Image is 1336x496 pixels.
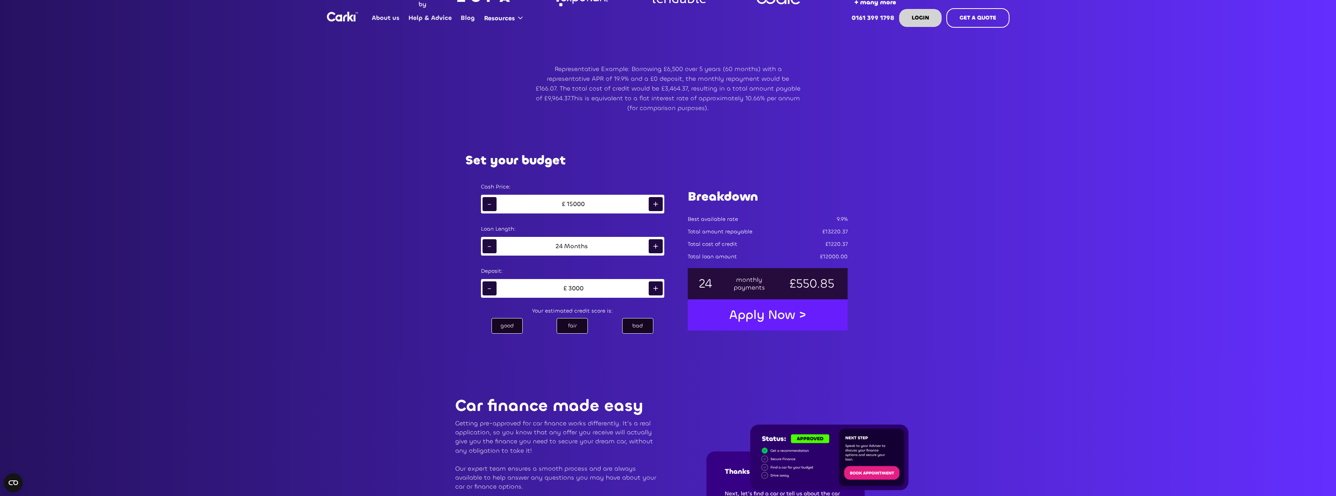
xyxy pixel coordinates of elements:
a: 0161 399 1798 [847,3,899,33]
div: £1220.37 [825,240,848,248]
div: 24 [698,280,713,288]
div: £ [560,200,567,208]
div: - [483,239,497,253]
a: Blog [456,3,479,33]
p: Representative Example: Borrowing £6,500 over 5 years (60 months) with a representative APR of 19... [536,64,801,113]
a: GET A QUOTE [946,8,1010,28]
a: Help & Advice [404,3,456,33]
div: 9.9% [837,215,848,223]
div: £550.85 [786,280,837,288]
div: Deposit: [481,267,664,275]
div: £12000.00 [820,253,848,261]
div: - [483,281,497,295]
div: 15000 [567,200,585,208]
div: + [649,281,663,295]
div: Total cost of credit [688,240,737,248]
div: £ [562,284,568,292]
div: monthly payments [733,276,766,292]
h2: Set your budget [465,153,566,167]
img: Logo [327,12,358,21]
div: + [649,239,663,253]
div: 24 [555,242,562,250]
div: 3000 [568,284,584,292]
strong: LOGIN [912,14,929,21]
button: Open CMP widget [4,473,23,492]
div: Total amount repayable [688,228,752,236]
div: - [483,197,497,211]
strong: 0161 399 1798 [852,14,894,22]
div: Loan Length: [481,225,664,233]
div: £13220.37 [822,228,848,236]
a: LOGIN [899,9,942,27]
div: Best available rate [688,215,738,223]
a: Apply Now > [721,303,814,327]
strong: GET A QUOTE [960,14,996,21]
div: Cash Price: [481,183,664,191]
h1: Breakdown [688,188,848,205]
a: About us [367,3,404,33]
div: + [649,197,663,211]
div: Resources [479,3,530,33]
div: Total loan amount [688,253,737,261]
a: home [327,12,358,21]
p: Car finance made easy [455,397,657,415]
div: Months [562,242,589,250]
div: Resources [484,14,515,23]
div: Your estimated credit score is: [473,306,672,316]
